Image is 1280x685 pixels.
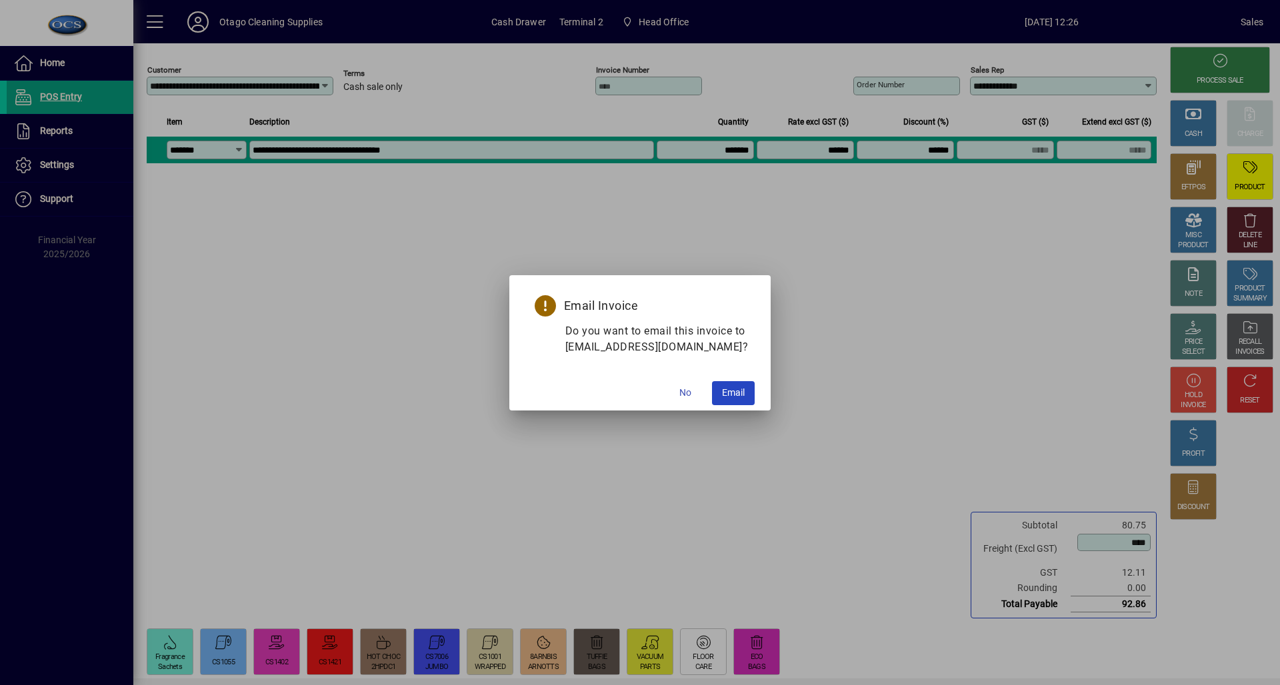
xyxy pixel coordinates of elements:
h5: Email Invoice [532,295,749,317]
span: Email [722,386,745,400]
span: No [679,386,691,400]
button: No [664,381,707,405]
p: Do you want to email this invoice to [EMAIL_ADDRESS][DOMAIN_NAME]? [565,323,749,355]
button: Email [712,381,755,405]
